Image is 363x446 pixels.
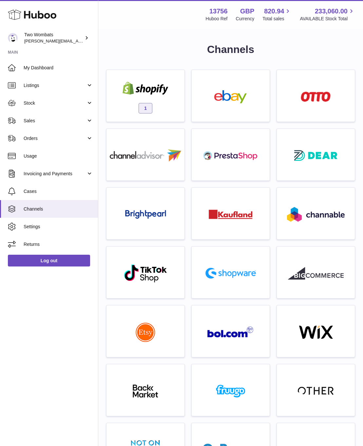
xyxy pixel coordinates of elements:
[139,103,152,113] span: 1
[24,224,93,230] span: Settings
[287,207,345,222] img: roseta-channable
[280,368,352,413] a: other
[24,153,93,159] span: Usage
[301,92,331,102] img: roseta-otto
[24,82,86,89] span: Listings
[125,210,166,219] img: roseta-brightpearl
[118,385,173,398] img: backmarket
[300,16,355,22] span: AVAILABLE Stock Total
[195,250,266,295] a: roseta-shopware
[203,385,258,398] img: fruugo
[195,132,266,177] a: roseta-prestashop
[24,65,93,71] span: My Dashboard
[110,149,181,162] img: roseta-channel-advisor
[262,16,292,22] span: Total sales
[24,100,86,106] span: Stock
[24,32,83,44] div: Two Wombats
[298,386,334,396] img: other
[195,309,266,354] a: roseta-bol
[240,7,254,16] strong: GBP
[24,171,86,177] span: Invoicing and Payments
[264,7,284,16] span: 820.94
[118,82,173,95] img: shopify
[136,322,155,342] img: roseta-etsy
[203,149,258,162] img: roseta-prestashop
[110,368,181,413] a: backmarket
[110,73,181,118] a: shopify 1
[203,90,258,103] img: ebay
[280,73,352,118] a: roseta-otto
[24,135,86,142] span: Orders
[288,267,344,280] img: roseta-bigcommerce
[8,33,18,43] img: dave@twowombats.com
[195,73,266,118] a: ebay
[110,309,181,354] a: roseta-etsy
[206,16,228,22] div: Huboo Ref
[24,206,93,212] span: Channels
[300,7,355,22] a: 233,060.00 AVAILABLE Stock Total
[207,326,254,338] img: roseta-bol
[24,38,131,43] span: [PERSON_NAME][EMAIL_ADDRESS][DOMAIN_NAME]
[262,7,292,22] a: 820.94 Total sales
[280,191,352,236] a: roseta-channable
[195,368,266,413] a: fruugo
[24,241,93,248] span: Returns
[209,210,253,219] img: roseta-kaufland
[110,250,181,295] a: roseta-tiktokshop
[106,43,355,57] h1: Channels
[8,255,90,266] a: Log out
[280,309,352,354] a: wix
[24,188,93,195] span: Cases
[209,7,228,16] strong: 13756
[203,265,258,281] img: roseta-shopware
[288,326,344,339] img: wix
[195,191,266,236] a: roseta-kaufland
[110,132,181,177] a: roseta-channel-advisor
[292,148,339,163] img: roseta-dear
[110,191,181,236] a: roseta-brightpearl
[124,264,168,283] img: roseta-tiktokshop
[280,132,352,177] a: roseta-dear
[24,118,86,124] span: Sales
[236,16,255,22] div: Currency
[280,250,352,295] a: roseta-bigcommerce
[315,7,348,16] span: 233,060.00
